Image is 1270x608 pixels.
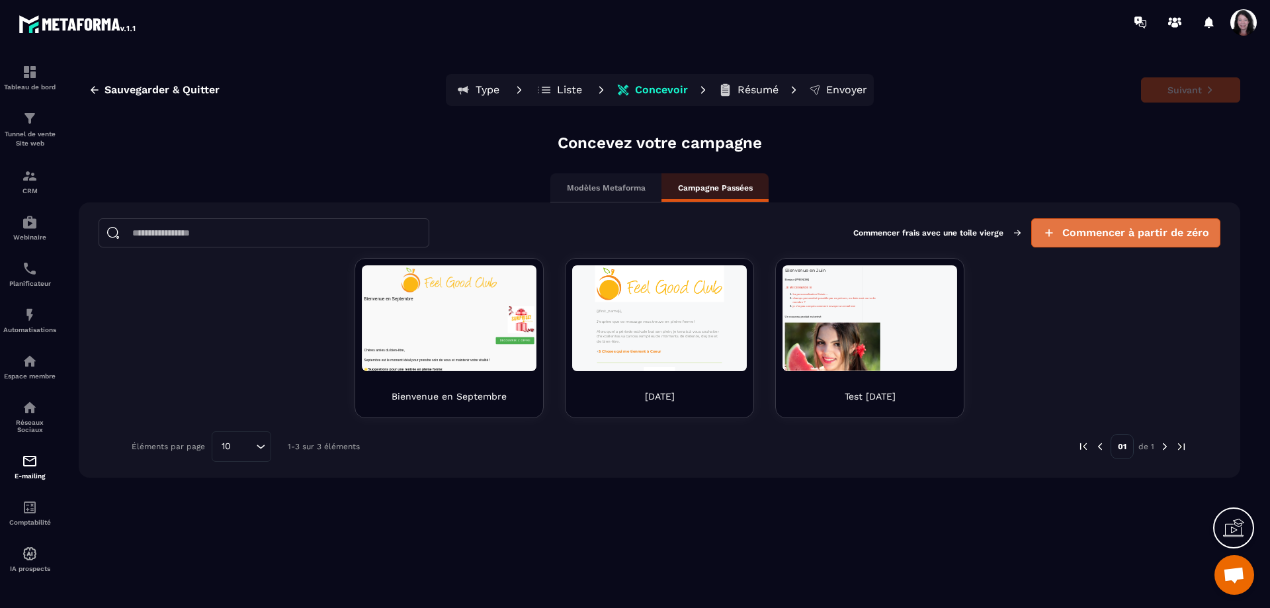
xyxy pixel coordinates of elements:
span: Commencer à partir de zéro [1062,226,1209,239]
img: automations [22,353,38,369]
p: + [82,278,499,294]
a: accountantaccountantComptabilité [3,490,56,536]
span: 10 [217,439,235,454]
button: Liste [530,77,590,103]
img: formation [22,64,38,80]
p: Type [476,83,499,97]
span: Bienvenue en Septembre [7,103,171,120]
div: Ouvrir le chat [1214,555,1254,595]
img: automations [22,307,38,323]
a: formationformationTableau de bord [3,54,56,101]
p: IA prospects [3,565,56,572]
p: Chères amies du bien-être, [7,275,574,291]
p: Automatisations [3,326,56,333]
p: Bonjour [PRENOM] [7,41,325,54]
span: La personnalisation Existe.... [34,90,152,101]
p: 01 [1111,434,1134,459]
p: de 1 [1138,441,1154,452]
span: DECOUVRIR L' OFFRE [459,245,561,255]
p: Test [DATE] [845,390,896,403]
span: je n'ai pas compris comment envoyer un email test [34,129,241,140]
input: Search for option [235,439,253,454]
p: J'espère que ce message vous trouve en pleine forme ! [82,178,499,195]
a: social-networksocial-networkRéseaux Sociaux [3,390,56,443]
p: Envoyer [826,83,867,97]
img: email [22,453,38,469]
p: Concevoir [635,83,688,97]
p: Tableau de bord [3,83,56,91]
img: social-network [22,400,38,415]
button: Commencer à partir de zéro [1031,218,1220,247]
p: Un nouveau produit est arrivé [7,163,325,177]
p: Liste [557,83,582,97]
a: schedulerschedulerPlanificateur [3,251,56,297]
a: emailemailE-mailing [3,443,56,490]
p: [DATE] [645,390,675,403]
p: Éléments par page [132,442,205,451]
p: Campagne Passées [678,183,753,193]
span: Sauvegarder & Quitter [105,83,220,97]
img: prev [1094,441,1106,453]
img: automations [22,214,38,230]
p: 🌟 : [7,339,574,355]
p: 1-3 sur 3 éléments [288,442,360,451]
img: formation [22,110,38,126]
p: Tunnel de vente Site web [3,130,56,148]
a: automationsautomationsWebinaire [3,204,56,251]
img: logo [19,12,138,36]
strong: 3 Choses qui me tiennent à Coeur [89,279,296,293]
img: accountant [22,499,38,515]
img: formation [22,168,38,184]
button: Concevoir [613,77,692,103]
p: Bienvenue en Septembre [392,390,507,403]
p: {{first_name}}, [82,144,499,161]
a: DECOUVRIR L' OFFRE [446,238,574,263]
p: Résumé [738,83,779,97]
button: Sauvegarder & Quitter [79,78,230,102]
img: next [1159,441,1171,453]
p: Septembre est le moment idéal pour prendre soin de vous et maintenir votre vitalité ! [7,307,574,323]
strong: Suggestions pour une rentrée en pleine forme [21,340,267,353]
p: Commencer frais avec une toile vierge [853,228,1021,238]
img: prev [1078,441,1089,453]
button: Envoyer [805,77,871,103]
p: Alors que la période estivale bat son plein, je tenais à vous souhaiter d'excellentes vacances re... [82,195,499,261]
p: Comptabilité [3,519,56,526]
span: Bienvenue en Juin [7,8,144,26]
p: Espace membre [3,372,56,380]
a: formationformationCRM [3,158,56,204]
a: formationformationTunnel de vente Site web [3,101,56,158]
img: next [1175,441,1187,453]
p: Réseaux Sociaux [3,419,56,433]
a: automationsautomationsEspace membre [3,343,56,390]
p: E-mailing [3,472,56,480]
p: CRM [3,187,56,195]
p: Planificateur [3,280,56,287]
span: .JE ME DEMANDE SI [7,67,97,78]
img: automations [22,546,38,562]
p: Webinaire [3,234,56,241]
button: Résumé [714,77,783,103]
img: scheduler [22,261,38,277]
p: Modèles Metaforma [567,183,646,193]
button: Type [448,77,508,103]
span: champs personalisé possible par ex prénom, ou date anni ou no de membre ? [34,103,310,127]
p: Concevez votre campagne [558,132,762,153]
table: divider [82,324,499,325]
a: automationsautomationsAutomatisations [3,297,56,343]
div: Search for option [212,431,271,462]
